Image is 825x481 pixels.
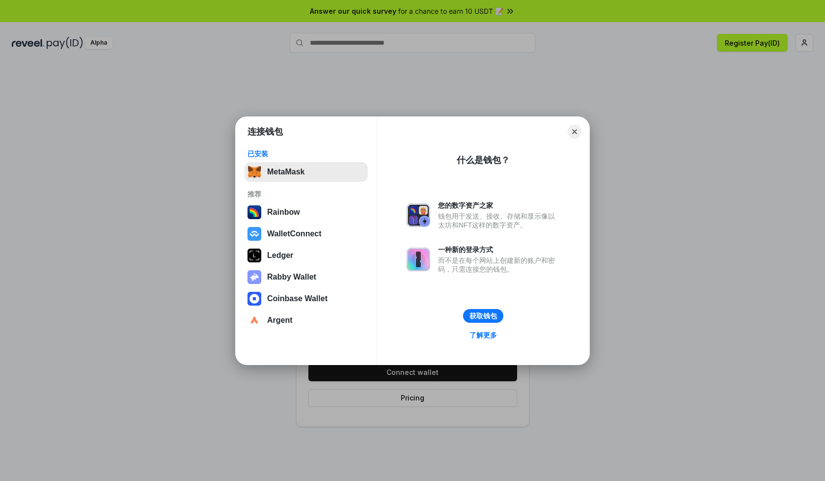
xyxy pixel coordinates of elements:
[469,331,497,340] div: 了解更多
[247,227,261,241] img: svg+xml,%3Csvg%20width%3D%2228%22%20height%3D%2228%22%20viewBox%3D%220%200%2028%2028%22%20fill%3D...
[469,311,497,320] div: 获取钱包
[245,311,368,330] button: Argent
[245,267,368,287] button: Rabby Wallet
[247,292,261,306] img: svg+xml,%3Csvg%20width%3D%2228%22%20height%3D%2228%22%20viewBox%3D%220%200%2028%2028%22%20fill%3D...
[267,208,300,217] div: Rainbow
[247,270,261,284] img: svg+xml,%3Csvg%20xmlns%3D%22http%3A%2F%2Fwww.w3.org%2F2000%2Fsvg%22%20fill%3D%22none%22%20viewBox...
[267,294,328,303] div: Coinbase Wallet
[247,126,283,138] h1: 连接钱包
[267,168,304,176] div: MetaMask
[245,246,368,265] button: Ledger
[245,224,368,244] button: WalletConnect
[438,256,560,274] div: 而不是在每个网站上创建新的账户和密码，只需连接您的钱包。
[464,329,503,341] a: 了解更多
[245,162,368,182] button: MetaMask
[247,313,261,327] img: svg+xml,%3Csvg%20width%3D%2228%22%20height%3D%2228%22%20viewBox%3D%220%200%2028%2028%22%20fill%3D...
[568,125,581,139] button: Close
[245,289,368,309] button: Coinbase Wallet
[438,201,560,210] div: 您的数字资产之家
[247,249,261,262] img: svg+xml,%3Csvg%20xmlns%3D%22http%3A%2F%2Fwww.w3.org%2F2000%2Fsvg%22%20width%3D%2228%22%20height%3...
[267,316,293,325] div: Argent
[247,149,365,158] div: 已安装
[267,229,322,238] div: WalletConnect
[407,203,430,227] img: svg+xml,%3Csvg%20xmlns%3D%22http%3A%2F%2Fwww.w3.org%2F2000%2Fsvg%22%20fill%3D%22none%22%20viewBox...
[407,248,430,271] img: svg+xml,%3Csvg%20xmlns%3D%22http%3A%2F%2Fwww.w3.org%2F2000%2Fsvg%22%20fill%3D%22none%22%20viewBox...
[247,165,261,179] img: svg+xml,%3Csvg%20fill%3D%22none%22%20height%3D%2233%22%20viewBox%3D%220%200%2035%2033%22%20width%...
[267,251,293,260] div: Ledger
[245,202,368,222] button: Rainbow
[463,309,503,323] button: 获取钱包
[247,190,365,198] div: 推荐
[438,212,560,229] div: 钱包用于发送、接收、存储和显示像以太坊和NFT这样的数字资产。
[247,205,261,219] img: svg+xml,%3Csvg%20width%3D%22120%22%20height%3D%22120%22%20viewBox%3D%220%200%20120%20120%22%20fil...
[267,273,316,282] div: Rabby Wallet
[457,154,510,166] div: 什么是钱包？
[438,245,560,254] div: 一种新的登录方式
